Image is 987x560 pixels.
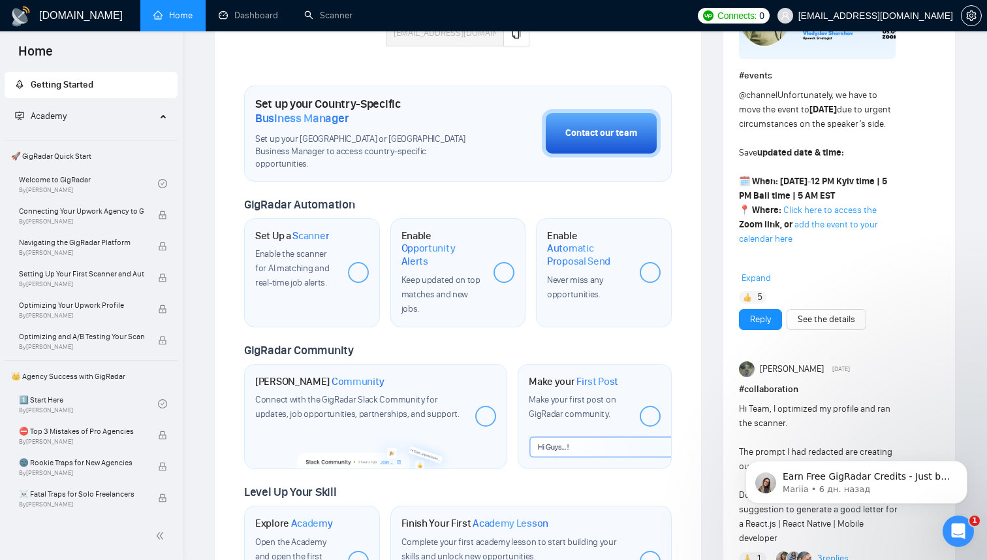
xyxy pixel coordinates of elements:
img: 👍 [743,293,752,302]
span: check-circle [158,399,167,408]
span: lock [158,462,167,471]
span: fund-projection-screen [15,111,24,120]
a: subscribe to the Community Event Calendar [739,262,883,288]
span: By [PERSON_NAME] [19,249,144,257]
span: Setting Up Your First Scanner and Auto-Bidder [19,267,144,280]
span: By [PERSON_NAME] [19,218,144,225]
button: Contact our team [542,109,661,157]
a: Click here to access the [783,205,877,216]
a: 1️⃣ Start HereBy[PERSON_NAME] [19,389,158,418]
span: [DATE] [832,363,850,375]
span: Home [8,42,63,69]
div: Domain Overview [50,77,117,86]
span: Academy [15,110,67,122]
span: Keep updated on top matches and new jobs. [401,274,480,314]
span: By [PERSON_NAME] [19,438,144,446]
span: By [PERSON_NAME] [19,501,144,508]
a: Welcome to GigRadarBy[PERSON_NAME] [19,169,158,198]
div: v 4.0.25 [37,21,64,31]
span: @channel [739,90,777,101]
img: logo [10,6,31,27]
span: Connect with the GigRadar Slack Community for updates, job opportunities, partnerships, and support. [255,394,460,420]
span: By [PERSON_NAME] [19,343,144,351]
strong: 12 PM Kyiv time | 5 PM Bali time | 5 AM EST [739,176,887,201]
span: By [PERSON_NAME] [19,280,144,288]
span: Academy [291,517,333,530]
h1: Explore [255,517,333,530]
span: 0 [759,8,764,23]
img: upwork-logo.png [703,10,713,21]
a: dashboardDashboard [219,10,278,21]
div: Contact our team [565,126,637,140]
span: Connects: [717,8,757,23]
span: double-left [155,529,168,542]
img: logo_orange.svg [21,21,31,31]
span: Automatic Proposal Send [547,242,629,267]
span: 1 [969,516,980,526]
span: 📍 [739,205,750,216]
span: Level Up Your Skill [244,485,336,499]
span: Optimizing Your Upwork Profile [19,299,144,312]
strong: [DATE] [780,176,807,187]
span: Academy Lesson [473,517,548,530]
span: lock [158,336,167,345]
h1: Set up your Country-Specific [255,97,477,125]
button: setting [961,5,982,26]
span: 🌚 Rookie Traps for New Agencies [19,456,144,469]
span: Navigating the GigRadar Platform [19,236,144,249]
span: lock [158,431,167,440]
span: Set up your [GEOGRAPHIC_DATA] or [GEOGRAPHIC_DATA] Business Manager to access country-specific op... [255,133,477,171]
h1: Make your [529,375,618,388]
span: 🚀 GigRadar Quick Start [6,143,176,169]
span: Business Manager [255,111,349,125]
h1: Enable [401,229,484,268]
span: lock [158,242,167,251]
strong: When: [752,176,778,187]
button: copy [503,20,529,46]
strong: Where: [752,205,781,216]
span: 5 [757,291,762,304]
span: GigRadar Automation [244,197,354,212]
button: Reply [739,309,782,330]
a: add the event to your calendar here [739,219,878,244]
div: Keywords by Traffic [144,77,220,86]
img: website_grey.svg [21,34,31,44]
span: setting [962,10,981,21]
span: Getting Started [31,79,93,90]
span: 🗓️ [739,176,750,187]
span: user [781,11,790,20]
h1: Set Up a [255,229,329,242]
span: 👑 Agency Success with GigRadar [6,363,176,389]
strong: updated date & time: [757,147,844,158]
iframe: Intercom notifications сообщение [726,433,987,525]
span: By [PERSON_NAME] [19,312,144,320]
h1: Enable [547,229,629,268]
div: Unfortunately, we have to move the event to due to urgent circumstances on the speaker’s side. Sa... [739,88,900,304]
span: lock [158,305,167,314]
div: Domain: [DOMAIN_NAME] [34,34,144,44]
a: Reply [750,312,771,327]
span: lock [158,273,167,282]
span: Connecting Your Upwork Agency to GigRadar [19,205,144,218]
span: lock [158,493,167,502]
span: ☠️ Fatal Traps for Solo Freelancers [19,487,144,501]
li: Getting Started [5,72,178,98]
h1: [PERSON_NAME] [255,375,384,388]
span: First Post [576,375,618,388]
img: tab_domain_overview_orange.svg [35,76,46,86]
span: Opportunity Alerts [401,242,484,267]
span: Scanner [292,229,329,242]
strong: [DATE] [809,104,837,115]
span: Never miss any opportunities. [547,274,603,300]
span: Make your first post on GigRadar community. [529,394,616,420]
a: See the details [798,312,855,327]
img: joel maria [739,361,755,377]
a: setting [961,10,982,21]
h1: # events [739,69,939,83]
span: 👉 [739,262,750,273]
span: Academy [31,110,67,122]
a: searchScanner [304,10,352,21]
